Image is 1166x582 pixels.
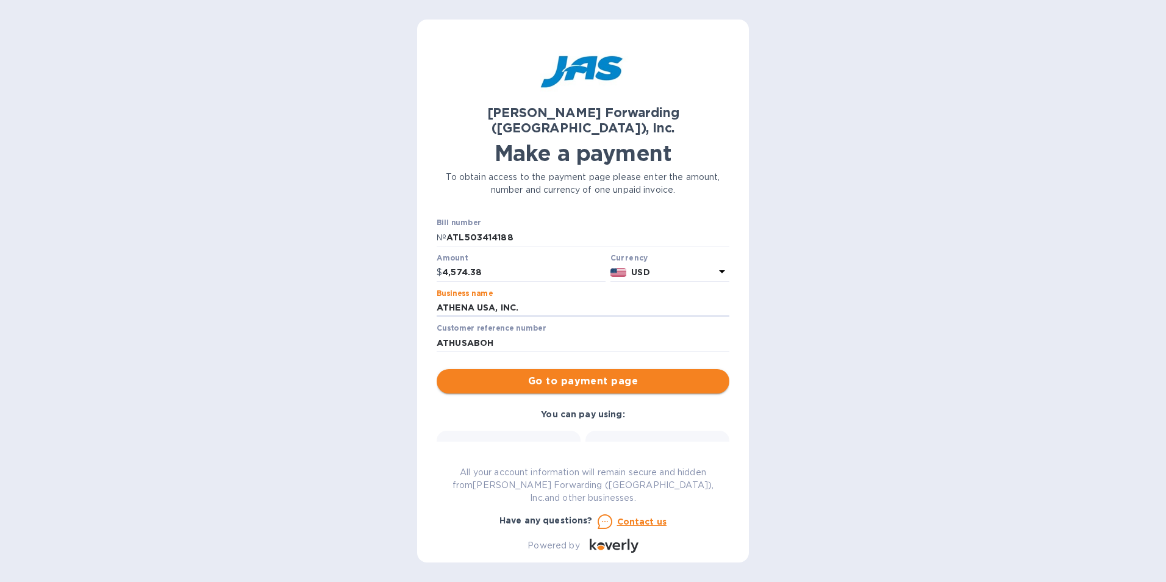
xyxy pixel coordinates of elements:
b: You can pay using: [541,409,624,419]
input: Enter bill number [446,228,729,246]
u: Contact us [617,517,667,526]
input: Enter customer reference number [437,334,729,352]
p: To obtain access to the payment page please enter the amount, number and currency of one unpaid i... [437,171,729,196]
p: $ [437,266,442,279]
img: USD [610,268,627,277]
input: 0.00 [442,264,606,282]
b: Have any questions? [499,516,593,525]
p: № [437,231,446,244]
label: Business name [437,290,493,297]
p: Powered by [528,539,579,552]
button: Go to payment page [437,369,729,393]
h1: Make a payment [437,140,729,166]
label: Customer reference number [437,325,546,332]
b: USD [631,267,649,277]
label: Amount [437,254,468,262]
b: Currency [610,253,648,262]
b: [PERSON_NAME] Forwarding ([GEOGRAPHIC_DATA]), Inc. [487,105,679,135]
input: Enter business name [437,299,729,317]
span: Go to payment page [446,374,720,389]
p: All your account information will remain secure and hidden from [PERSON_NAME] Forwarding ([GEOGRA... [437,466,729,505]
label: Bill number [437,220,481,227]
